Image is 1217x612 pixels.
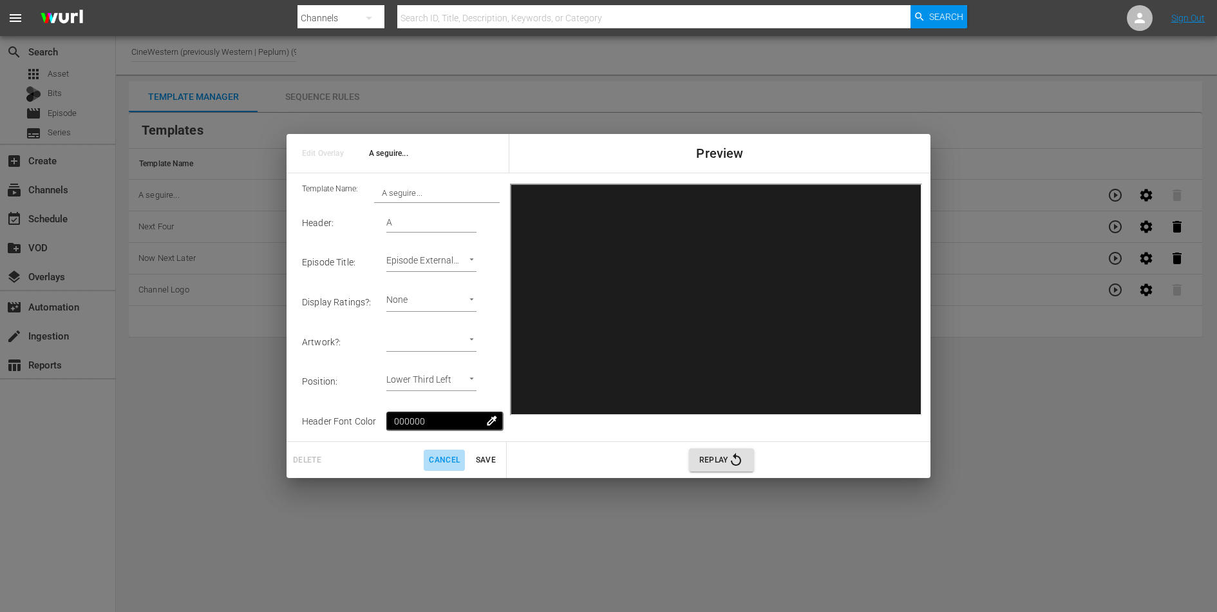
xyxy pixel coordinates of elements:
[929,5,963,28] span: Search
[302,282,386,322] td: Display Ratings? :
[696,146,743,161] span: Preview
[424,450,465,471] button: Cancel
[386,292,476,312] div: None
[689,448,754,472] button: Replay
[302,322,386,362] td: Artwork? :
[302,362,386,402] td: Position :
[386,372,476,392] div: Lower Third Left
[465,450,506,471] button: Save
[302,401,386,441] td: Header Font Color
[1171,13,1205,23] a: Sign Out
[386,253,476,273] div: Episode External Title
[699,452,744,468] span: Replay
[8,10,23,26] span: menu
[429,454,460,467] span: Cancel
[486,414,498,427] span: colorize
[31,3,93,33] img: ans4CAIJ8jUAAAAAAAAAAAAAAAAAAAAAAAAgQb4GAAAAAAAAAAAAAAAAAAAAAAAAJMjXAAAAAAAAAAAAAAAAAAAAAAAAgAT5G...
[302,243,386,283] td: Episode Title :
[302,203,386,243] td: Header :
[287,454,328,464] span: Can't delete template because it's used in 2 rules
[302,146,350,161] span: Edit Overlay
[302,184,358,203] span: Template Name:
[470,454,501,467] span: Save
[369,146,513,161] span: A seguire...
